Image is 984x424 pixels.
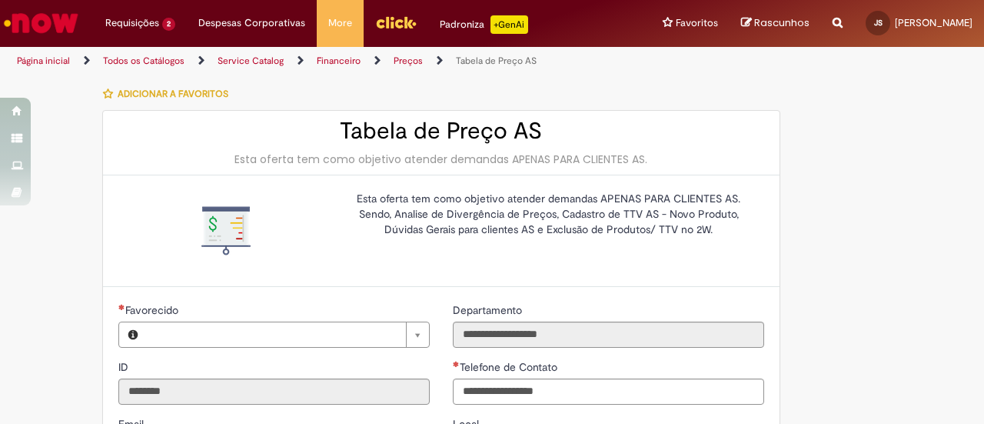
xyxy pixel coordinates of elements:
span: More [328,15,352,31]
span: JS [874,18,883,28]
span: Somente leitura - ID [118,360,131,374]
a: Financeiro [317,55,361,67]
a: Service Catalog [218,55,284,67]
ul: Trilhas de página [12,47,644,75]
span: Despesas Corporativas [198,15,305,31]
p: Esta oferta tem como objetivo atender demandas APENAS PARA CLIENTES AS. Sendo, Analise de Divergê... [345,191,753,237]
a: Rascunhos [741,16,809,31]
span: Adicionar a Favoritos [118,88,228,100]
a: Limpar campo Favorecido [147,322,429,347]
span: Favoritos [676,15,718,31]
span: Somente leitura - Departamento [453,303,525,317]
input: Departamento [453,322,764,348]
a: Tabela de Preço AS [456,55,537,67]
span: Telefone de Contato [460,360,560,374]
label: Somente leitura - ID [118,359,131,375]
img: click_logo_yellow_360x200.png [375,11,417,34]
h2: Tabela de Preço AS [118,119,764,144]
span: Rascunhos [754,15,809,30]
div: Esta oferta tem como objetivo atender demandas APENAS PARA CLIENTES AS. [118,152,764,167]
input: Telefone de Contato [453,379,764,405]
button: Adicionar a Favoritos [102,78,237,110]
span: Necessários - Favorecido [125,303,181,317]
a: Página inicial [17,55,70,67]
label: Somente leitura - Departamento [453,302,525,318]
input: ID [118,379,430,405]
p: +GenAi [490,15,528,34]
button: Favorecido, Visualizar este registro [119,322,147,347]
div: Padroniza [440,15,528,34]
img: Tabela de Preço AS [201,206,251,255]
span: Obrigatório Preenchido [453,361,460,367]
img: ServiceNow [2,8,81,38]
span: Requisições [105,15,159,31]
span: Necessários [118,304,125,310]
a: Todos os Catálogos [103,55,184,67]
a: Preços [394,55,423,67]
span: [PERSON_NAME] [895,16,972,29]
span: 2 [162,18,175,31]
